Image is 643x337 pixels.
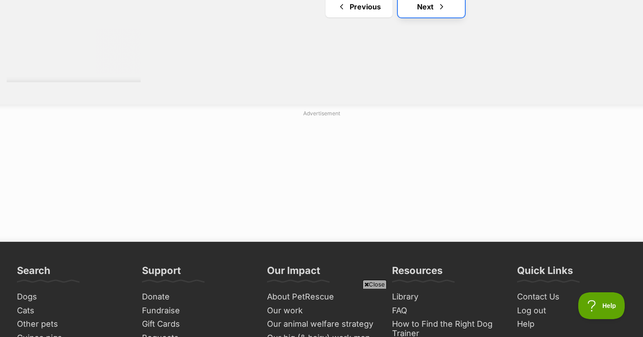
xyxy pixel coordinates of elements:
[517,264,573,282] h3: Quick Links
[17,264,50,282] h3: Search
[578,292,625,319] iframe: Help Scout Beacon - Open
[138,317,255,331] a: Gift Cards
[514,290,630,304] a: Contact Us
[13,317,129,331] a: Other pets
[138,290,255,304] a: Donate
[267,264,320,282] h3: Our Impact
[105,121,538,233] iframe: Advertisement
[159,292,484,333] iframe: Advertisement
[138,304,255,318] a: Fundraise
[142,264,181,282] h3: Support
[514,304,630,318] a: Log out
[363,280,387,289] span: Close
[13,304,129,318] a: Cats
[392,264,443,282] h3: Resources
[13,290,129,304] a: Dogs
[514,317,630,331] a: Help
